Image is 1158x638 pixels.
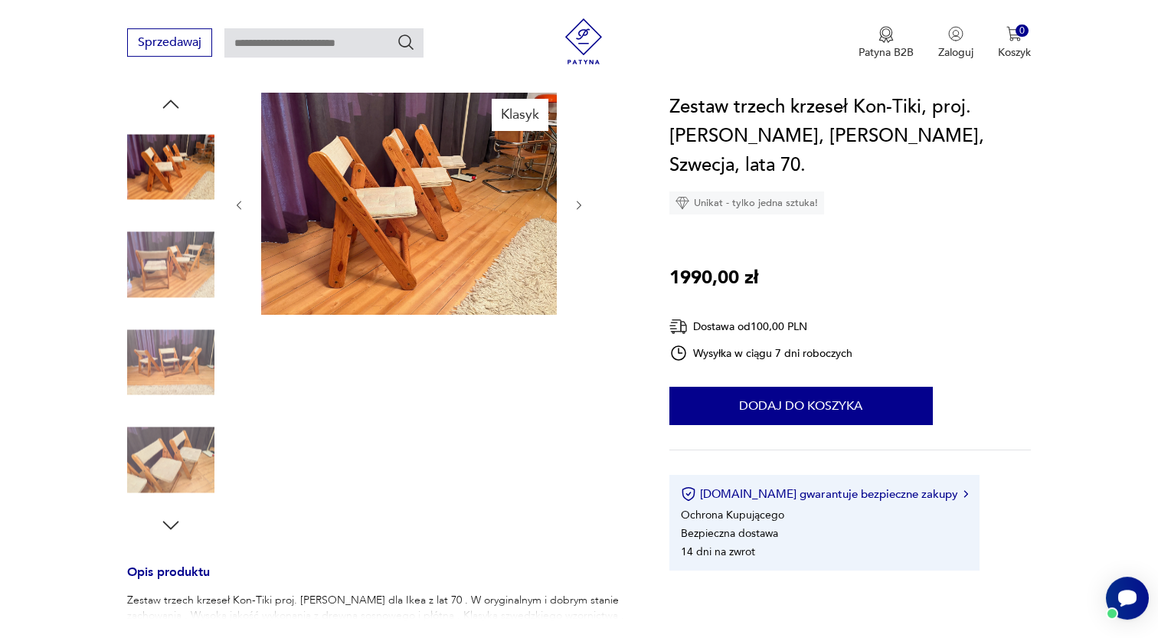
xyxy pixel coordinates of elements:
h1: Zestaw trzech krzeseł Kon-Tiki, proj. [PERSON_NAME], [PERSON_NAME], Szwecja, lata 70. [669,93,1031,180]
a: Sprzedawaj [127,38,212,49]
button: Szukaj [397,33,415,51]
img: Zdjęcie produktu Zestaw trzech krzeseł Kon-Tiki, proj. Gillis Lundgren, Ikea, Szwecja, lata 70. [127,319,214,406]
div: Dostawa od 100,00 PLN [669,317,853,336]
p: Zestaw trzech krzeseł Kon-Tiki proj. [PERSON_NAME] dla Ikea z lat 70 . W oryginalnym i dobrym sta... [127,593,633,623]
iframe: Smartsupp widget button [1106,577,1149,620]
button: 0Koszyk [998,26,1031,60]
div: Unikat - tylko jedna sztuka! [669,191,824,214]
button: Patyna B2B [859,26,914,60]
li: 14 dni na zwrot [681,545,755,559]
p: Zaloguj [938,45,973,60]
button: Dodaj do koszyka [669,387,933,425]
div: 0 [1016,25,1029,38]
p: 1990,00 zł [669,263,758,293]
a: Ikona medaluPatyna B2B [859,26,914,60]
button: Zaloguj [938,26,973,60]
img: Ikona diamentu [675,196,689,210]
h3: Opis produktu [127,568,633,593]
button: [DOMAIN_NAME] gwarantuje bezpieczne zakupy [681,486,968,502]
li: Ochrona Kupującego [681,508,784,522]
div: Wysyłka w ciągu 7 dni roboczych [669,344,853,362]
button: Sprzedawaj [127,28,212,57]
img: Ikona medalu [878,26,894,43]
p: Koszyk [998,45,1031,60]
div: Klasyk [492,99,548,131]
img: Ikona strzałki w prawo [963,490,968,498]
img: Ikona certyfikatu [681,486,696,502]
li: Bezpieczna dostawa [681,526,778,541]
img: Zdjęcie produktu Zestaw trzech krzeseł Kon-Tiki, proj. Gillis Lundgren, Ikea, Szwecja, lata 70. [127,123,214,211]
img: Patyna - sklep z meblami i dekoracjami vintage [561,18,607,64]
img: Ikona dostawy [669,317,688,336]
img: Ikona koszyka [1006,26,1022,41]
img: Zdjęcie produktu Zestaw trzech krzeseł Kon-Tiki, proj. Gillis Lundgren, Ikea, Szwecja, lata 70. [127,221,214,309]
p: Patyna B2B [859,45,914,60]
img: Ikonka użytkownika [948,26,963,41]
img: Zdjęcie produktu Zestaw trzech krzeseł Kon-Tiki, proj. Gillis Lundgren, Ikea, Szwecja, lata 70. [127,417,214,504]
img: Zdjęcie produktu Zestaw trzech krzeseł Kon-Tiki, proj. Gillis Lundgren, Ikea, Szwecja, lata 70. [261,93,557,315]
